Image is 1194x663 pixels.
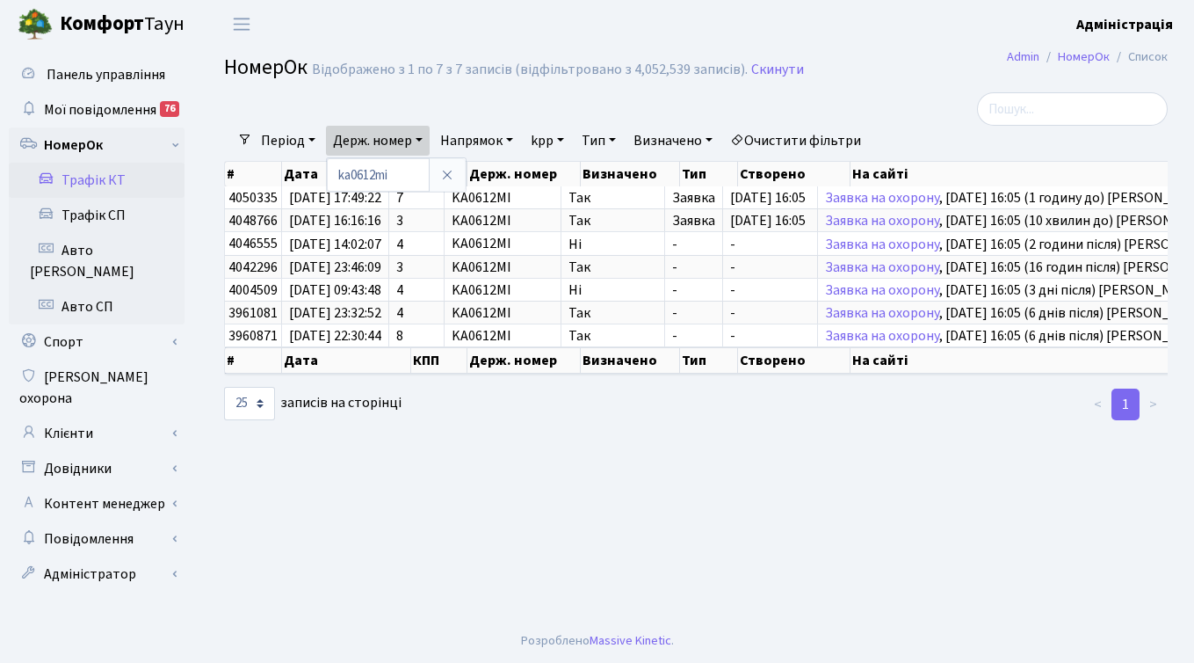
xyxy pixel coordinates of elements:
span: - [730,306,810,320]
a: НомерОк [9,127,185,163]
div: Розроблено . [521,631,674,651]
span: Так [568,214,657,228]
a: 1 [1111,389,1140,420]
th: Дата [282,162,412,186]
a: Панель управління [9,57,185,92]
a: Контент менеджер [9,486,185,521]
span: 4048766 [228,211,278,230]
th: Створено [738,162,850,186]
button: Переключити навігацію [220,10,264,39]
a: Скинути [751,62,804,78]
span: - [730,237,810,251]
span: 3960871 [228,326,278,346]
a: Заявка на охорону [825,211,939,230]
a: НомерОк [1058,47,1110,66]
span: 4046555 [228,235,278,254]
span: Заявка [672,191,715,205]
a: Тип [575,126,623,156]
a: Заявка на охорону [825,258,939,277]
a: Повідомлення [9,521,185,557]
a: Визначено [626,126,720,156]
a: Admin [1007,47,1039,66]
span: KA0612MI [452,235,511,254]
th: Дата [282,347,412,374]
th: Тип [680,347,738,374]
span: Таун [60,10,185,40]
input: Пошук... [977,92,1168,126]
img: logo.png [18,7,53,42]
span: 3961081 [228,303,278,323]
span: [DATE] 16:16:16 [289,214,381,228]
span: 8 [396,329,437,343]
span: KA0612MI [452,326,511,346]
a: Спорт [9,324,185,360]
a: Трафік СП [9,198,185,233]
span: Заявка [672,214,715,228]
a: Заявка на охорону [825,326,939,346]
span: Так [568,306,657,320]
label: записів на сторінці [224,387,402,420]
span: - [672,260,715,274]
span: Ні [568,237,657,251]
span: 7 [396,191,437,205]
a: Клієнти [9,416,185,451]
span: - [730,283,810,297]
a: Очистити фільтри [723,126,868,156]
th: Створено [738,347,850,374]
span: - [672,329,715,343]
span: KA0612MI [452,211,511,230]
span: - [730,329,810,343]
span: - [730,260,810,274]
span: - [672,306,715,320]
span: 4 [396,283,437,297]
a: Заявка на охорону [825,303,939,323]
li: Список [1110,47,1168,67]
span: 4050335 [228,188,278,208]
span: Так [568,260,657,274]
a: kpp [524,126,571,156]
select: записів на сторінці [224,387,275,420]
span: 4042296 [228,258,278,277]
a: Авто СП [9,289,185,324]
span: 3 [396,260,437,274]
span: Так [568,329,657,343]
th: КПП [411,347,467,374]
th: Держ. номер [467,347,580,374]
a: [PERSON_NAME] охорона [9,360,185,416]
div: Відображено з 1 по 7 з 7 записів (відфільтровано з 4,052,539 записів). [312,62,748,78]
a: Massive Kinetic [590,631,671,650]
span: [DATE] 23:46:09 [289,260,381,274]
a: Напрямок [433,126,520,156]
a: Заявка на охорону [825,280,939,300]
a: Адміністрація [1076,14,1173,35]
a: Авто [PERSON_NAME] [9,233,185,289]
span: [DATE] 23:32:52 [289,306,381,320]
span: [DATE] 22:30:44 [289,329,381,343]
th: # [225,162,282,186]
nav: breadcrumb [981,39,1194,76]
th: Держ. номер [467,162,580,186]
a: Трафік КТ [9,163,185,198]
a: Заявка на охорону [825,188,939,208]
span: НомерОк [224,52,308,83]
th: Тип [680,162,738,186]
span: 4 [396,237,437,251]
span: KA0612MI [452,188,511,208]
th: Визначено [581,347,680,374]
a: Довідники [9,451,185,486]
th: # [225,347,282,374]
span: [DATE] 16:05 [730,191,810,205]
span: [DATE] 17:49:22 [289,191,381,205]
b: Адміністрація [1076,15,1173,34]
span: KA0612MI [452,280,511,300]
span: Так [568,191,657,205]
a: Період [254,126,322,156]
a: Держ. номер [326,126,430,156]
span: 4 [396,306,437,320]
span: Ні [568,283,657,297]
th: Визначено [581,162,680,186]
a: Мої повідомлення76 [9,92,185,127]
span: Панель управління [47,65,165,84]
span: - [672,237,715,251]
span: [DATE] 09:43:48 [289,283,381,297]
